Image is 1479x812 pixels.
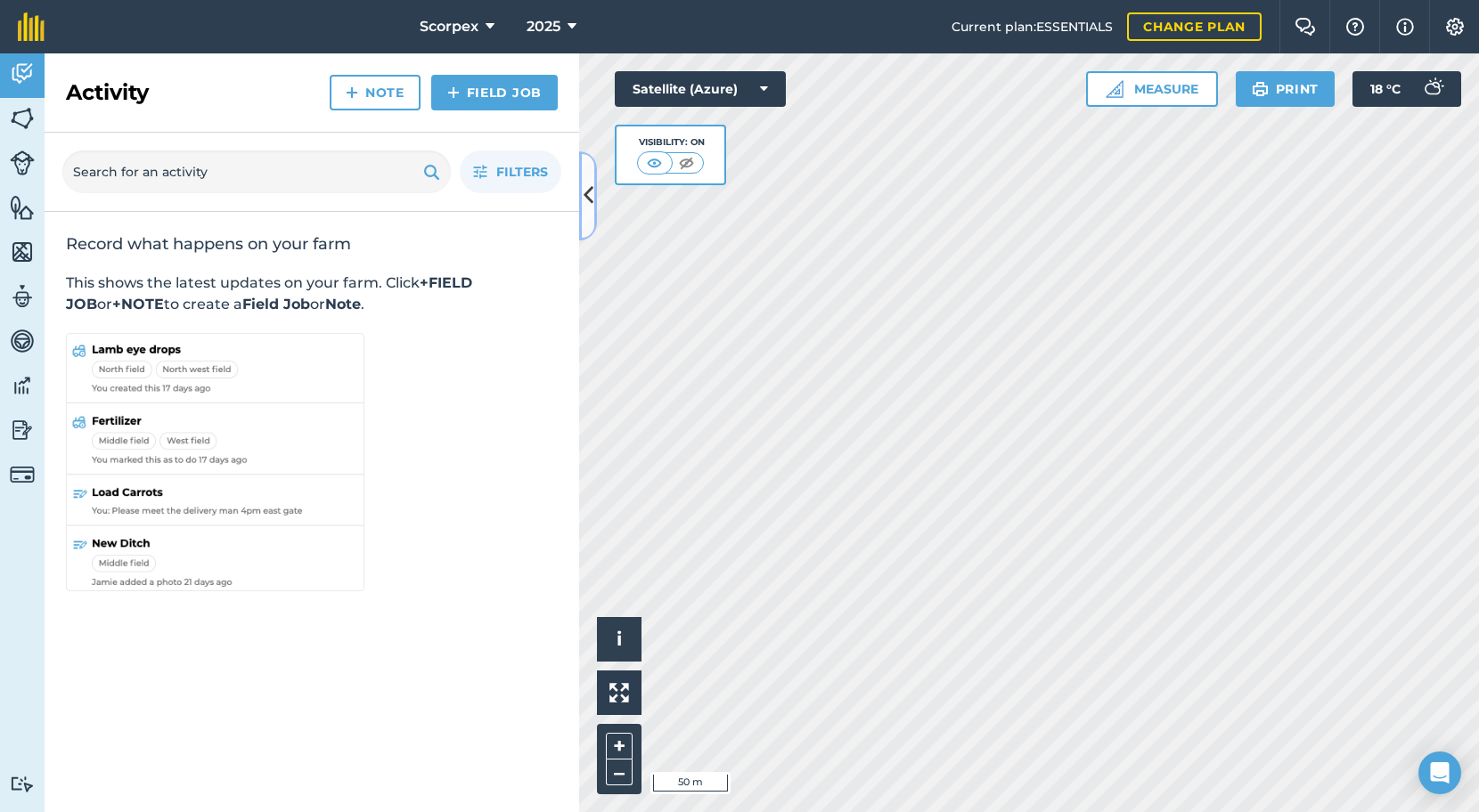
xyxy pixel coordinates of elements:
img: svg+xml;base64,PHN2ZyB4bWxucz0iaHR0cDovL3d3dy53My5vcmcvMjAwMC9zdmciIHdpZHRoPSIxOSIgaGVpZ2h0PSIyNC... [1252,78,1269,100]
div: Open Intercom Messenger [1418,751,1461,794]
img: A question mark icon [1344,18,1366,36]
img: svg+xml;base64,PHN2ZyB4bWxucz0iaHR0cDovL3d3dy53My5vcmcvMjAwMC9zdmciIHdpZHRoPSIxOSIgaGVpZ2h0PSIyNC... [423,161,440,183]
img: Two speech bubbles overlapping with the left bubble in the forefront [1295,18,1316,36]
img: svg+xml;base64,PD94bWwgdmVyc2lvbj0iMS4wIiBlbmNvZGluZz0idXRmLTgiPz4KPCEtLSBHZW5lcmF0b3I6IEFkb2JlIE... [10,775,35,792]
strong: +NOTE [112,296,164,313]
img: svg+xml;base64,PHN2ZyB4bWxucz0iaHR0cDovL3d3dy53My5vcmcvMjAwMC9zdmciIHdpZHRoPSIxNyIgaGVpZ2h0PSIxNy... [1396,16,1414,37]
a: Change plan [1127,12,1262,41]
img: svg+xml;base64,PHN2ZyB4bWxucz0iaHR0cDovL3d3dy53My5vcmcvMjAwMC9zdmciIHdpZHRoPSIxNCIgaGVpZ2h0PSIyNC... [447,82,460,103]
img: A cog icon [1444,18,1466,36]
img: svg+xml;base64,PD94bWwgdmVyc2lvbj0iMS4wIiBlbmNvZGluZz0idXRmLTgiPz4KPCEtLSBHZW5lcmF0b3I6IEFkb2JlIE... [1415,71,1450,107]
img: Ruler icon [1106,80,1124,98]
img: svg+xml;base64,PHN2ZyB4bWxucz0iaHR0cDovL3d3dy53My5vcmcvMjAwMC9zdmciIHdpZHRoPSI1MCIgaGVpZ2h0PSI0MC... [675,154,698,172]
img: svg+xml;base64,PD94bWwgdmVyc2lvbj0iMS4wIiBlbmNvZGluZz0idXRmLTgiPz4KPCEtLSBHZW5lcmF0b3I6IEFkb2JlIE... [10,372,35,399]
a: Note [330,75,421,110]
div: Visibility: On [637,135,705,150]
strong: Field Job [242,296,310,313]
p: This shows the latest updates on your farm. Click or to create a or . [66,272,558,315]
span: 2025 [527,16,560,37]
button: + [606,733,633,759]
span: Scorpex [420,16,478,37]
img: svg+xml;base64,PHN2ZyB4bWxucz0iaHR0cDovL3d3dy53My5vcmcvMjAwMC9zdmciIHdpZHRoPSI1NiIgaGVpZ2h0PSI2MC... [10,194,35,221]
img: svg+xml;base64,PD94bWwgdmVyc2lvbj0iMS4wIiBlbmNvZGluZz0idXRmLTgiPz4KPCEtLSBHZW5lcmF0b3I6IEFkb2JlIE... [10,283,35,310]
img: svg+xml;base64,PHN2ZyB4bWxucz0iaHR0cDovL3d3dy53My5vcmcvMjAwMC9zdmciIHdpZHRoPSI1NiIgaGVpZ2h0PSI2MC... [10,239,35,265]
img: svg+xml;base64,PD94bWwgdmVyc2lvbj0iMS4wIiBlbmNvZGluZz0idXRmLTgiPz4KPCEtLSBHZW5lcmF0b3I6IEFkb2JlIE... [10,150,35,175]
strong: Note [325,296,361,313]
img: Four arrows, one pointing top left, one top right, one bottom right and the last bottom left [609,683,629,702]
span: 18 ° C [1370,71,1401,107]
button: i [597,617,641,662]
img: svg+xml;base64,PD94bWwgdmVyc2lvbj0iMS4wIiBlbmNvZGluZz0idXRmLTgiPz4KPCEtLSBHZW5lcmF0b3I6IEFkb2JlIE... [10,462,35,487]
img: svg+xml;base64,PHN2ZyB4bWxucz0iaHR0cDovL3d3dy53My5vcmcvMjAwMC9zdmciIHdpZHRoPSI1NiIgaGVpZ2h0PSI2MC... [10,105,35,132]
a: Field Job [431,75,558,110]
img: svg+xml;base64,PD94bWwgdmVyc2lvbj0iMS4wIiBlbmNvZGluZz0idXRmLTgiPz4KPCEtLSBHZW5lcmF0b3I6IEFkb2JlIE... [10,417,35,443]
button: Print [1236,71,1336,107]
img: svg+xml;base64,PHN2ZyB4bWxucz0iaHR0cDovL3d3dy53My5vcmcvMjAwMC9zdmciIHdpZHRoPSIxNCIgaGVpZ2h0PSIyNC... [346,82,358,103]
img: fieldmargin Logo [18,12,45,41]
img: svg+xml;base64,PD94bWwgdmVyc2lvbj0iMS4wIiBlbmNvZGluZz0idXRmLTgiPz4KPCEtLSBHZW5lcmF0b3I6IEFkb2JlIE... [10,328,35,354]
button: – [606,759,633,785]
button: Satellite (Azure) [615,71,786,107]
img: svg+xml;base64,PHN2ZyB4bWxucz0iaHR0cDovL3d3dy53My5vcmcvMjAwMC9zdmciIHdpZHRoPSI1MCIgaGVpZ2h0PSI0MC... [643,154,666,172]
h2: Activity [66,78,149,107]
span: i [617,628,622,650]
span: Filters [496,162,548,182]
button: 18 °C [1352,71,1461,107]
h2: Record what happens on your farm [66,233,558,255]
input: Search for an activity [62,150,451,193]
button: Measure [1086,71,1218,107]
img: svg+xml;base64,PD94bWwgdmVyc2lvbj0iMS4wIiBlbmNvZGluZz0idXRmLTgiPz4KPCEtLSBHZW5lcmF0b3I6IEFkb2JlIE... [10,61,35,87]
span: Current plan : ESSENTIALS [952,17,1113,37]
button: Filters [460,150,561,193]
